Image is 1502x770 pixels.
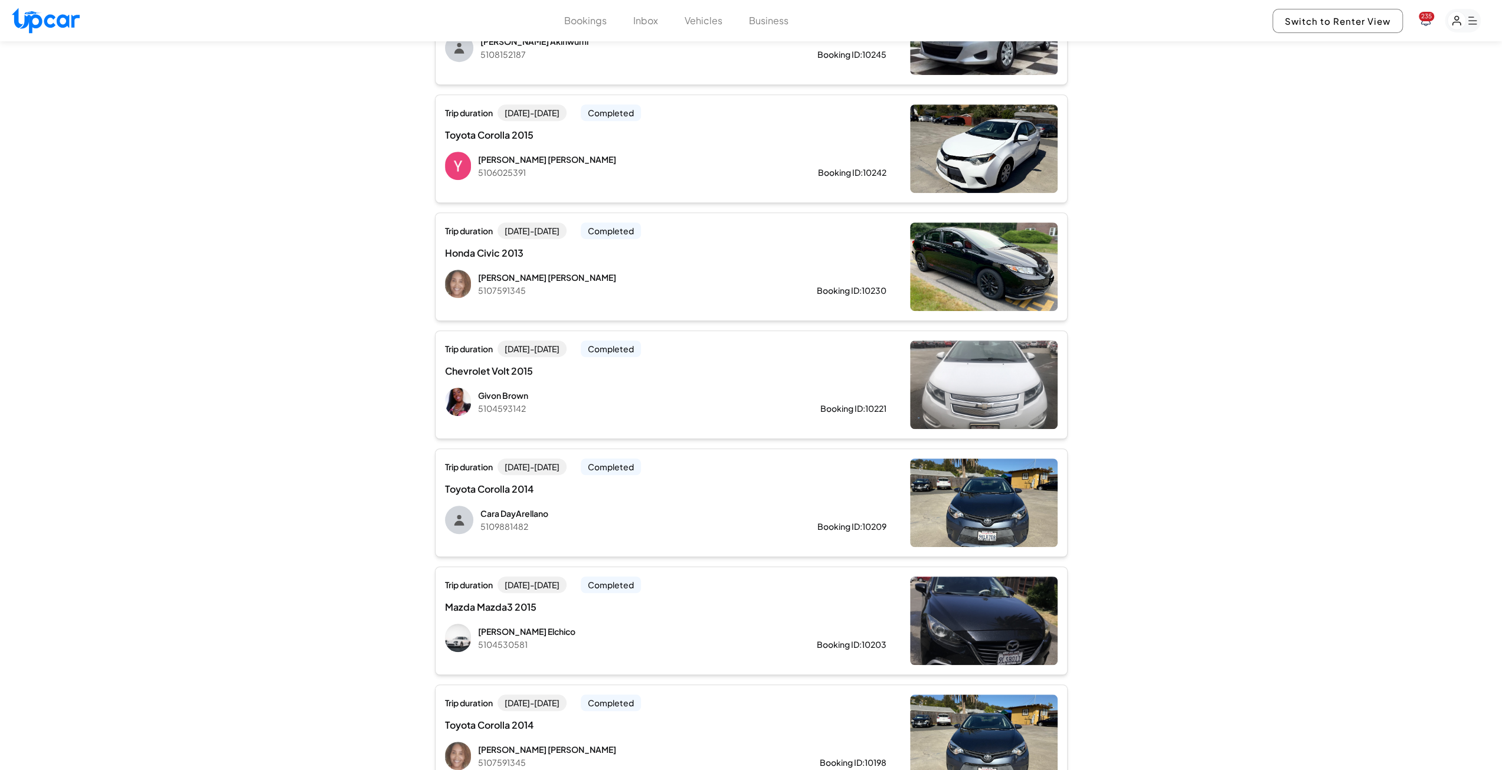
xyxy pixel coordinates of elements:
[581,458,641,475] span: Completed
[498,104,567,121] span: [DATE] - [DATE]
[445,579,493,591] span: Trip duration
[910,458,1058,547] img: Toyota Corolla 2014
[445,482,688,496] span: Toyota Corolla 2014
[817,638,886,650] div: Booking ID: 10203
[818,166,886,178] div: Booking ID: 10242
[445,364,688,378] span: Chevrolet Volt 2015
[445,343,493,355] span: Trip duration
[1419,12,1434,21] span: You have new notifications
[445,461,493,473] span: Trip duration
[445,225,493,237] span: Trip duration
[817,48,886,60] div: Booking ID: 10245
[480,48,780,60] p: 5108152187
[478,166,780,178] p: 5106025391
[581,104,641,121] span: Completed
[581,576,641,593] span: Completed
[445,128,688,142] span: Toyota Corolla 2015
[633,14,658,28] button: Inbox
[581,222,641,239] span: Completed
[445,388,471,416] img: Givon Brown
[478,153,780,165] p: [PERSON_NAME] [PERSON_NAME]
[478,402,783,414] p: 5104593142
[445,600,688,614] span: Mazda Mazda3 2015
[478,389,783,401] p: Givon Brown
[581,340,641,357] span: Completed
[910,340,1058,429] img: Chevrolet Volt 2015
[581,694,641,711] span: Completed
[498,694,567,711] span: [DATE] - [DATE]
[480,507,780,519] p: Cara DayArellano
[445,152,471,180] img: Yvonne Cruz Carter
[817,520,886,532] div: Booking ID: 10209
[478,625,779,637] p: [PERSON_NAME] Elchico
[445,742,471,770] img: Marcia Ballard
[445,270,471,298] img: Marcia Ballard
[910,104,1058,193] img: Toyota Corolla 2015
[498,576,567,593] span: [DATE] - [DATE]
[498,222,567,239] span: [DATE] - [DATE]
[480,520,780,532] p: 5109881482
[478,756,782,768] p: 5107591345
[1272,9,1403,33] button: Switch to Renter View
[12,8,80,33] img: Upcar Logo
[445,624,471,652] img: Carlos Elchico
[910,222,1058,311] img: Honda Civic 2013
[564,14,607,28] button: Bookings
[820,402,886,414] div: Booking ID: 10221
[478,638,779,650] p: 5104530581
[478,284,779,296] p: 5107591345
[445,697,493,709] span: Trip duration
[749,14,788,28] button: Business
[445,718,688,732] span: Toyota Corolla 2014
[445,107,493,119] span: Trip duration
[478,271,779,283] p: [PERSON_NAME] [PERSON_NAME]
[478,743,782,755] p: [PERSON_NAME] [PERSON_NAME]
[685,14,722,28] button: Vehicles
[445,246,688,260] span: Honda Civic 2013
[498,458,567,475] span: [DATE] - [DATE]
[817,284,886,296] div: Booking ID: 10230
[820,756,886,768] div: Booking ID: 10198
[910,576,1058,665] img: Mazda Mazda3 2015
[498,340,567,357] span: [DATE] - [DATE]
